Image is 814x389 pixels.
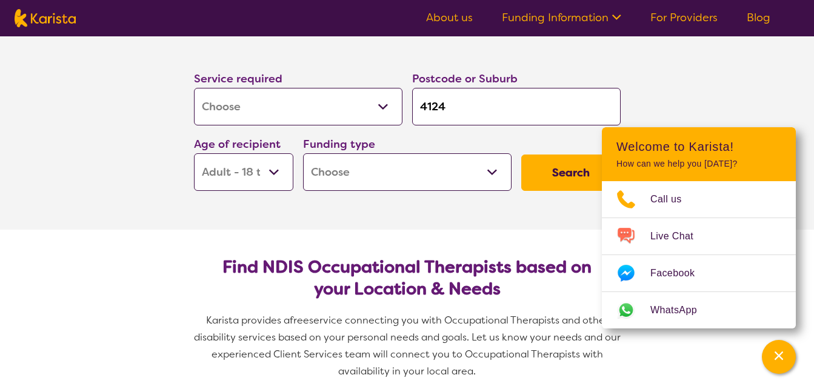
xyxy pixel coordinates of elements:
[747,10,770,25] a: Blog
[602,127,796,328] div: Channel Menu
[290,314,309,327] span: free
[650,264,709,282] span: Facebook
[206,314,290,327] span: Karista provides a
[650,301,712,319] span: WhatsApp
[303,137,375,151] label: Funding type
[616,159,781,169] p: How can we help you [DATE]?
[412,71,518,86] label: Postcode or Suburb
[194,137,281,151] label: Age of recipient
[194,314,623,377] span: service connecting you with Occupational Therapists and other disability services based on your p...
[602,181,796,328] ul: Choose channel
[616,139,781,154] h2: Welcome to Karista!
[650,190,696,208] span: Call us
[194,71,282,86] label: Service required
[502,10,621,25] a: Funding Information
[650,227,708,245] span: Live Chat
[521,155,621,191] button: Search
[650,10,718,25] a: For Providers
[602,292,796,328] a: Web link opens in a new tab.
[204,256,611,300] h2: Find NDIS Occupational Therapists based on your Location & Needs
[762,340,796,374] button: Channel Menu
[412,88,621,125] input: Type
[15,9,76,27] img: Karista logo
[426,10,473,25] a: About us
